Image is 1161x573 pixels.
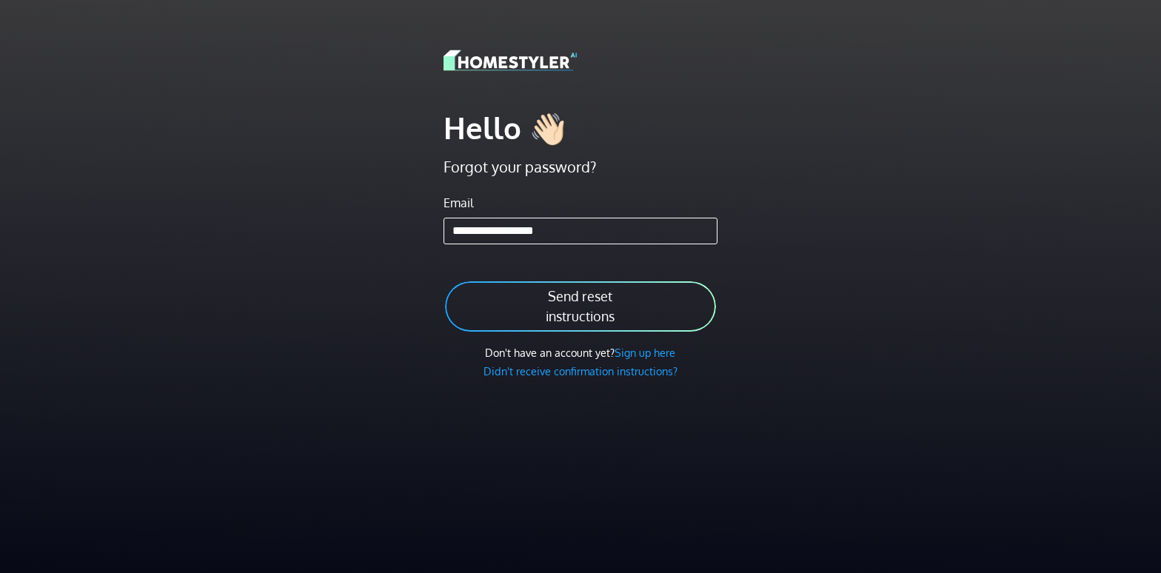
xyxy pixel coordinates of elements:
label: Email [444,194,473,212]
a: Didn't receive confirmation instructions? [484,364,677,378]
a: Sign up here [615,346,675,359]
button: Send reset instructions [444,280,718,333]
img: logo-3de290ba35641baa71223ecac5eacb59cb85b4c7fdf211dc9aaecaaee71ea2f8.svg [444,47,577,73]
h1: Hello 👋🏻 [444,109,718,146]
div: Don't have an account yet? [444,345,718,361]
h5: Forgot your password? [444,158,718,176]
